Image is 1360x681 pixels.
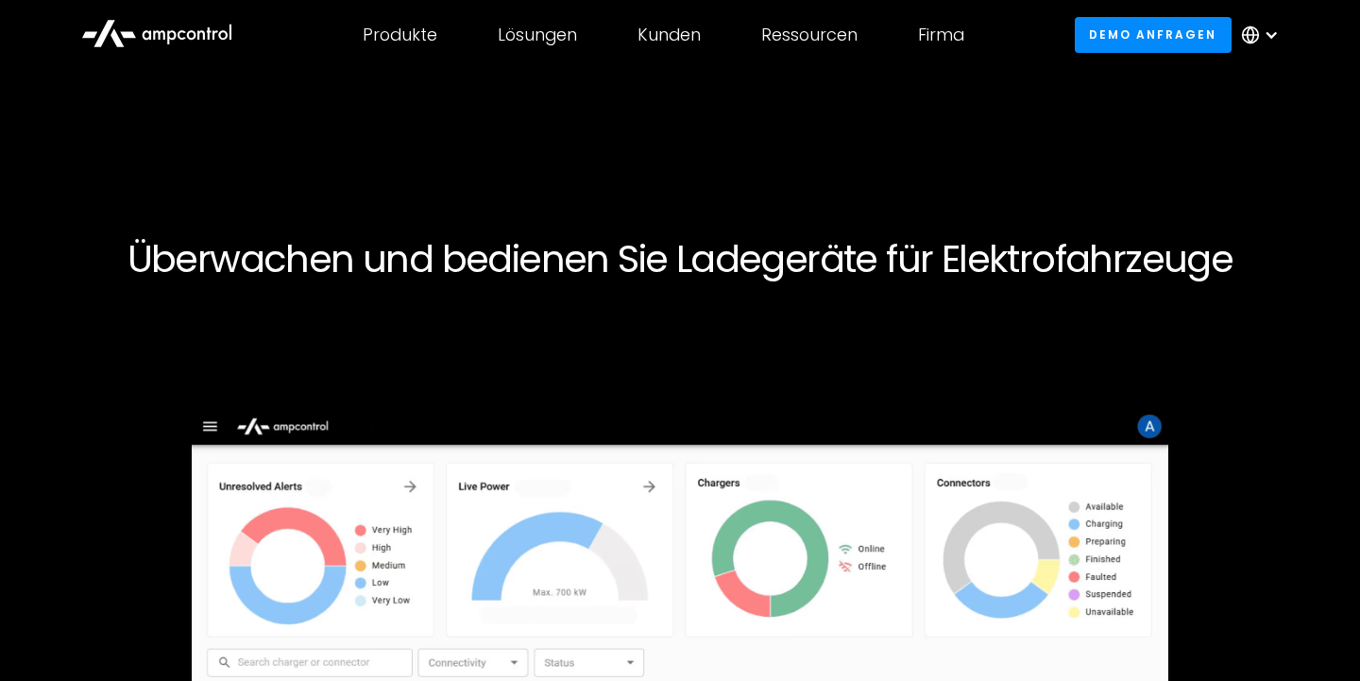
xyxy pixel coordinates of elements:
[363,25,437,45] div: Produkte
[1075,17,1232,52] a: Demo anfragen
[918,25,964,45] div: Firma
[761,25,858,45] div: Ressourcen
[498,25,577,45] div: Lösungen
[637,25,701,45] div: Kunden
[106,236,1254,281] h1: Überwachen und bedienen Sie Ladegeräte für Elektrofahrzeuge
